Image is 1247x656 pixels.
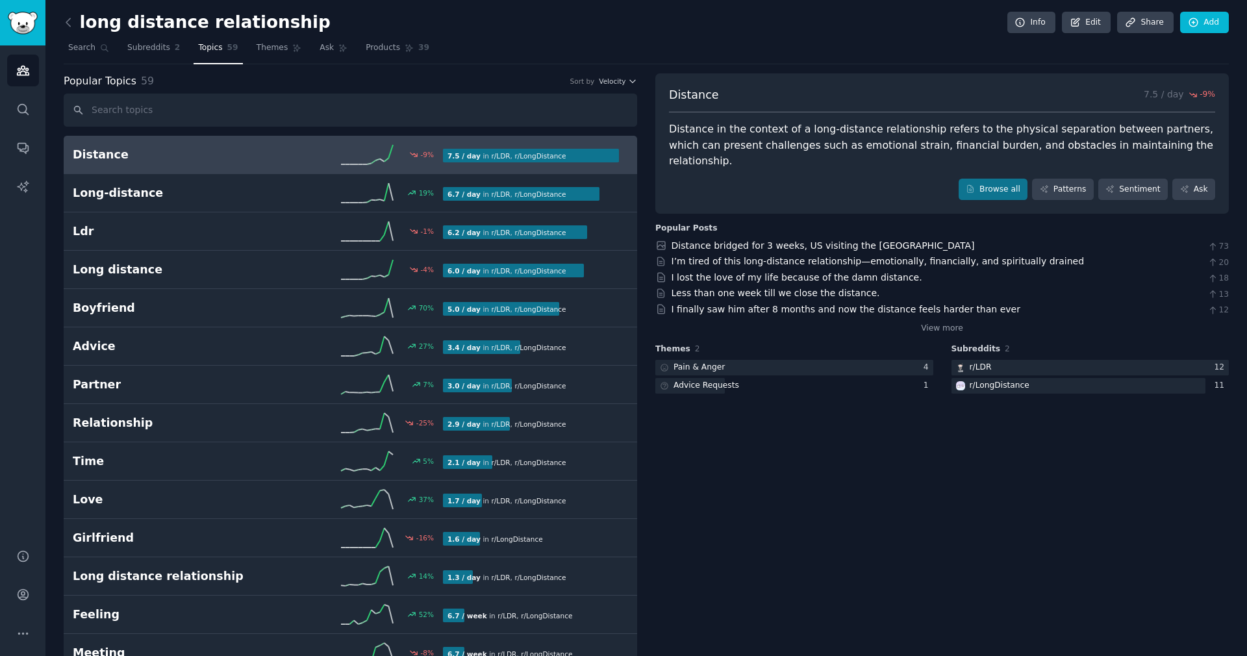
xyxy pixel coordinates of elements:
h2: Boyfriend [73,300,258,316]
div: in [443,340,571,354]
span: 59 [141,75,154,87]
div: Pain & Anger [674,362,725,373]
a: Time5%2.1 / dayin r/LDR,r/LongDistance [64,442,637,481]
h2: Long-distance [73,185,258,201]
h2: Partner [73,377,258,393]
span: r/ LongDistance [514,152,566,160]
div: r/ LDR [970,362,992,373]
span: , [510,190,512,198]
h2: Long distance [73,262,258,278]
a: Products39 [361,38,434,64]
span: Velocity [599,77,625,86]
h2: Love [73,492,258,508]
a: Distance-9%7.5 / dayin r/LDR,r/LongDistance [64,136,637,174]
span: r/ LongDistance [514,497,566,505]
input: Search topics [64,94,637,127]
div: 70 % [419,303,434,312]
a: Long-distance19%6.7 / dayin r/LDR,r/LongDistance [64,174,637,212]
span: , [510,497,512,505]
span: 18 [1207,273,1229,284]
a: LongDistancer/LongDistance11 [951,378,1229,394]
a: I finally saw him after 8 months and now the distance feels harder than ever [672,304,1020,314]
span: r/ LDR [491,344,510,351]
div: -16 % [416,533,434,542]
b: 1.3 / day [447,574,481,581]
a: Long distance-4%6.0 / dayin r/LDR,r/LongDistance [64,251,637,289]
div: in [443,417,571,431]
a: Advice27%3.4 / dayin r/LDR,r/LongDistance [64,327,637,366]
div: 14 % [419,572,434,581]
span: Search [68,42,95,54]
a: LDRr/LDR12 [951,360,1229,376]
span: 73 [1207,241,1229,253]
div: Popular Posts [655,223,718,234]
div: 1 [924,380,933,392]
p: 7.5 / day [1144,87,1215,103]
b: 3.4 / day [447,344,481,351]
span: r/ LDR [491,459,510,466]
a: Ask [315,38,352,64]
a: Share [1117,12,1173,34]
span: r/ LDR [491,574,510,581]
span: Distance [669,87,719,103]
span: Subreddits [951,344,1001,355]
img: LongDistance [956,381,965,390]
div: -1 % [421,227,434,236]
div: 12 [1214,362,1229,373]
div: -25 % [416,418,434,427]
b: 3.0 / day [447,382,481,390]
a: Patterns [1032,179,1093,201]
b: 6.7 / day [447,190,481,198]
h2: Ldr [73,223,258,240]
div: 7 % [423,380,434,389]
div: in [443,532,548,546]
a: Distance bridged for 3 weeks, US visiting the [GEOGRAPHIC_DATA] [672,240,975,251]
div: Advice Requests [674,380,739,392]
a: Boyfriend70%5.0 / dayin r/LDR,r/LongDistance [64,289,637,327]
span: r/ LongDistance [491,535,542,543]
span: r/ LongDistance [514,574,566,581]
a: View more [921,323,963,334]
div: in [443,570,571,584]
span: r/ LongDistance [514,459,566,466]
b: 6.7 / week [447,612,487,620]
span: r/ LDR [498,612,516,620]
b: 6.0 / day [447,267,481,275]
div: in [443,379,571,392]
h2: long distance relationship [64,12,331,33]
span: r/ LongDistance [514,305,566,313]
span: r/ LDR [491,420,510,428]
div: 4 [924,362,933,373]
span: , [510,344,512,351]
a: I lost the love of my life because of the damn distance. [672,272,922,283]
span: Themes [655,344,690,355]
a: Ask [1172,179,1215,201]
span: 2 [695,344,700,353]
div: Sort by [570,77,595,86]
a: Girlfriend-16%1.6 / dayin r/LongDistance [64,519,637,557]
span: , [510,574,512,581]
div: -9 % [421,150,434,159]
span: Subreddits [127,42,170,54]
span: 2 [175,42,181,54]
span: Ask [320,42,334,54]
div: in [443,302,571,316]
span: -9 % [1200,89,1215,101]
a: I’m tired of this long-distance relationship—emotionally, financially, and spiritually drained [672,256,1085,266]
span: 39 [418,42,429,54]
div: in [443,225,571,239]
div: -4 % [421,265,434,274]
span: 2 [1005,344,1010,353]
b: 1.7 / day [447,497,481,505]
a: Topics59 [194,38,242,64]
a: Love37%1.7 / dayin r/LDR,r/LongDistance [64,481,637,519]
span: 13 [1207,289,1229,301]
span: 12 [1207,305,1229,316]
span: r/ LDR [491,497,510,505]
a: Feeling52%6.7 / weekin r/LDR,r/LongDistance [64,596,637,634]
div: in [443,264,571,277]
a: Info [1007,12,1055,34]
h2: Advice [73,338,258,355]
span: r/ LDR [491,267,510,275]
span: r/ LDR [491,229,510,236]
